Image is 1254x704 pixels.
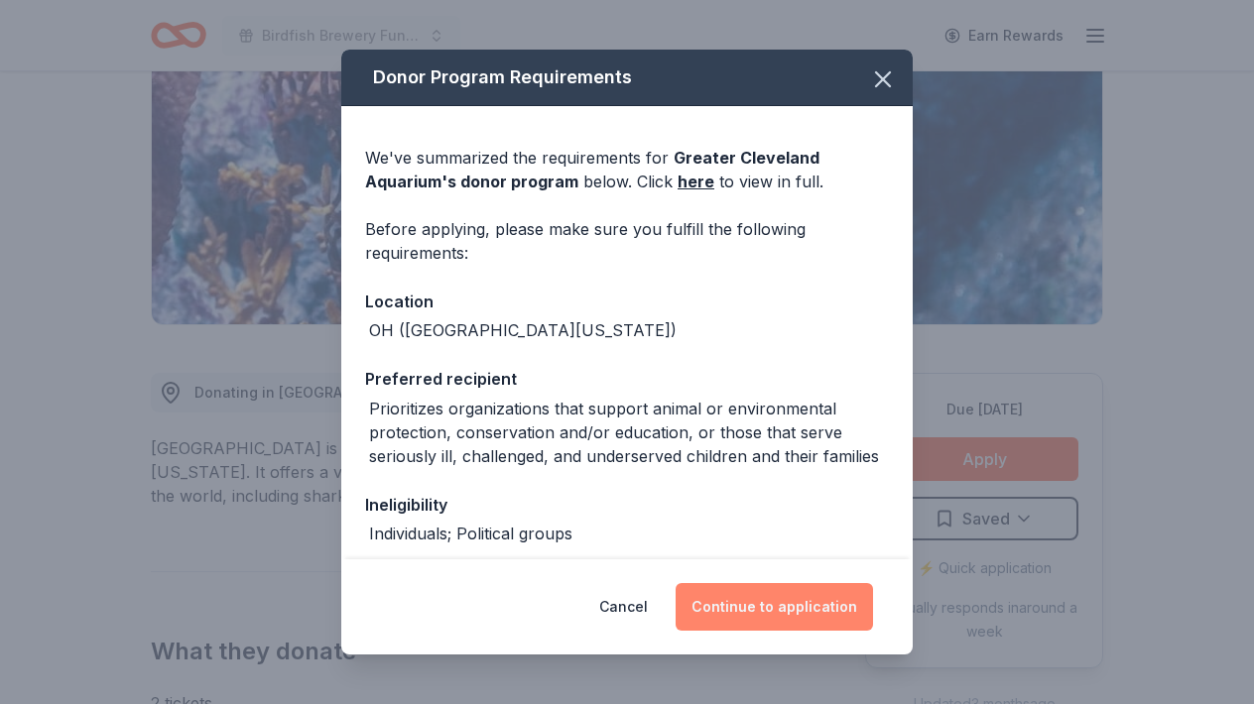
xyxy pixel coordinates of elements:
div: Individuals; Political groups [369,522,572,545]
a: here [678,170,714,193]
div: Before applying, please make sure you fulfill the following requirements: [365,217,889,265]
div: Donor Program Requirements [341,50,913,106]
div: OH ([GEOGRAPHIC_DATA][US_STATE]) [369,318,677,342]
div: Preferred recipient [365,366,889,392]
div: We've summarized the requirements for below. Click to view in full. [365,146,889,193]
div: Location [365,289,889,314]
div: Prioritizes organizations that support animal or environmental protection, conservation and/or ed... [369,397,889,468]
div: Ineligibility [365,492,889,518]
button: Cancel [599,583,648,631]
button: Continue to application [676,583,873,631]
